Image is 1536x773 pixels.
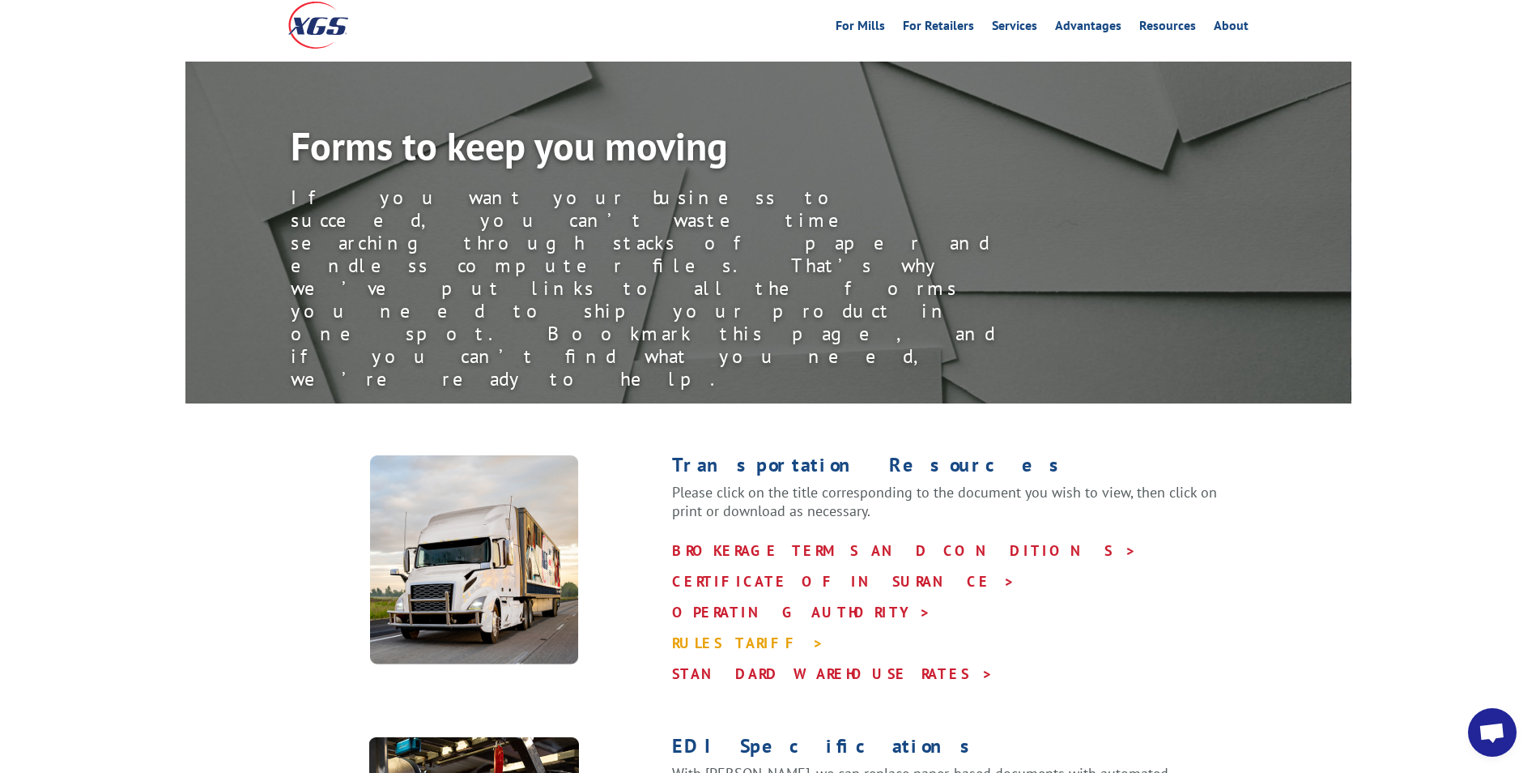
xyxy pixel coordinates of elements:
[992,19,1037,37] a: Services
[369,455,579,665] img: XpressGlobal_Resources
[291,126,1019,173] h1: Forms to keep you moving
[672,572,1015,591] a: CERTIFICATE OF INSURANCE >
[903,19,974,37] a: For Retailers
[672,737,1249,764] h1: EDI Specifications
[672,634,824,652] a: RULES TARIFF >
[672,603,931,621] a: OPERATING AUTHORITY >
[1214,19,1249,37] a: About
[836,19,885,37] a: For Mills
[1139,19,1196,37] a: Resources
[672,455,1249,483] h1: Transportation Resources
[1055,19,1121,37] a: Advantages
[672,541,1137,560] a: BROKERAGE TERMS AND CONDITIONS >
[1468,708,1517,757] div: Open chat
[291,186,1019,391] div: If you want your business to succeed, you can’t waste time searching through stacks of paper and ...
[672,664,994,683] a: STANDARD WAREHOUSE RATES >
[672,483,1249,536] p: Please click on the title corresponding to the document you wish to view, then click on print or ...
